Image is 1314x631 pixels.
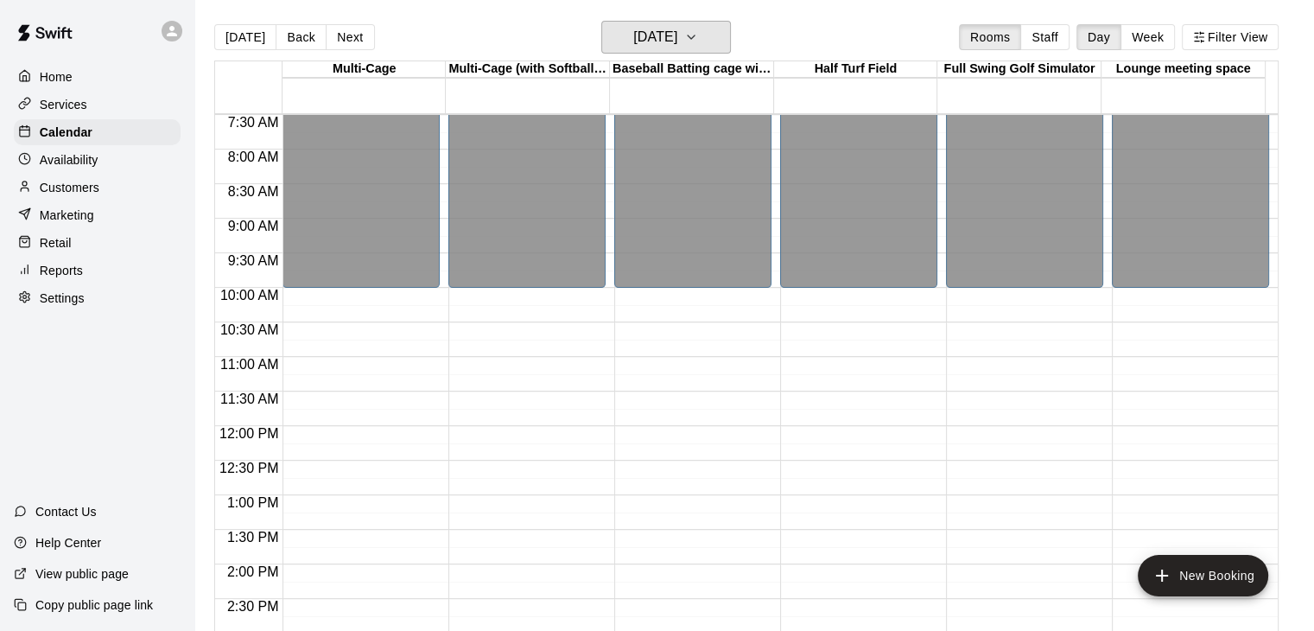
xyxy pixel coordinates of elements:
a: Customers [14,175,181,201]
span: 10:30 AM [216,322,283,337]
span: 9:00 AM [224,219,283,233]
span: 9:30 AM [224,253,283,268]
a: Calendar [14,119,181,145]
a: Marketing [14,202,181,228]
span: 12:30 PM [215,461,282,475]
button: Week [1120,24,1175,50]
a: Retail [14,230,181,256]
span: 1:00 PM [223,495,283,510]
span: 11:00 AM [216,357,283,372]
p: Retail [40,234,72,252]
button: [DATE] [214,24,276,50]
button: Rooms [959,24,1021,50]
p: Help Center [35,534,101,551]
button: [DATE] [601,21,731,54]
p: Copy public page link [35,596,153,614]
span: 1:30 PM [223,530,283,545]
p: Contact Us [35,503,97,520]
p: Calendar [40,124,92,141]
span: 8:30 AM [224,184,283,199]
span: 12:00 PM [215,426,282,441]
button: add [1138,555,1268,596]
a: Settings [14,285,181,311]
span: 11:30 AM [216,392,283,406]
span: 7:30 AM [224,115,283,130]
a: Reports [14,258,181,284]
p: Services [40,96,87,113]
p: View public page [35,565,129,583]
button: Filter View [1182,24,1279,50]
div: Multi-Cage (with Softball Machine) [446,61,610,78]
button: Back [276,24,327,50]
button: Day [1076,24,1121,50]
div: Half Turf Field [774,61,938,78]
div: Lounge meeting space [1101,61,1266,78]
p: Settings [40,290,85,307]
div: Multi-Cage [282,61,447,78]
p: Customers [40,179,99,196]
button: Staff [1020,24,1070,50]
div: Full Swing Golf Simulator [937,61,1101,78]
p: Marketing [40,207,94,224]
a: Home [14,64,181,90]
h6: [DATE] [633,25,677,49]
span: 10:00 AM [216,288,283,303]
p: Home [40,68,73,86]
a: Availability [14,147,181,173]
button: Next [326,24,374,50]
a: Services [14,92,181,118]
p: Reports [40,262,83,279]
span: 8:00 AM [224,150,283,164]
span: 2:30 PM [223,599,283,614]
p: Availability [40,151,98,169]
span: 2:00 PM [223,564,283,579]
div: Baseball Batting cage with HITRAX [610,61,774,78]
